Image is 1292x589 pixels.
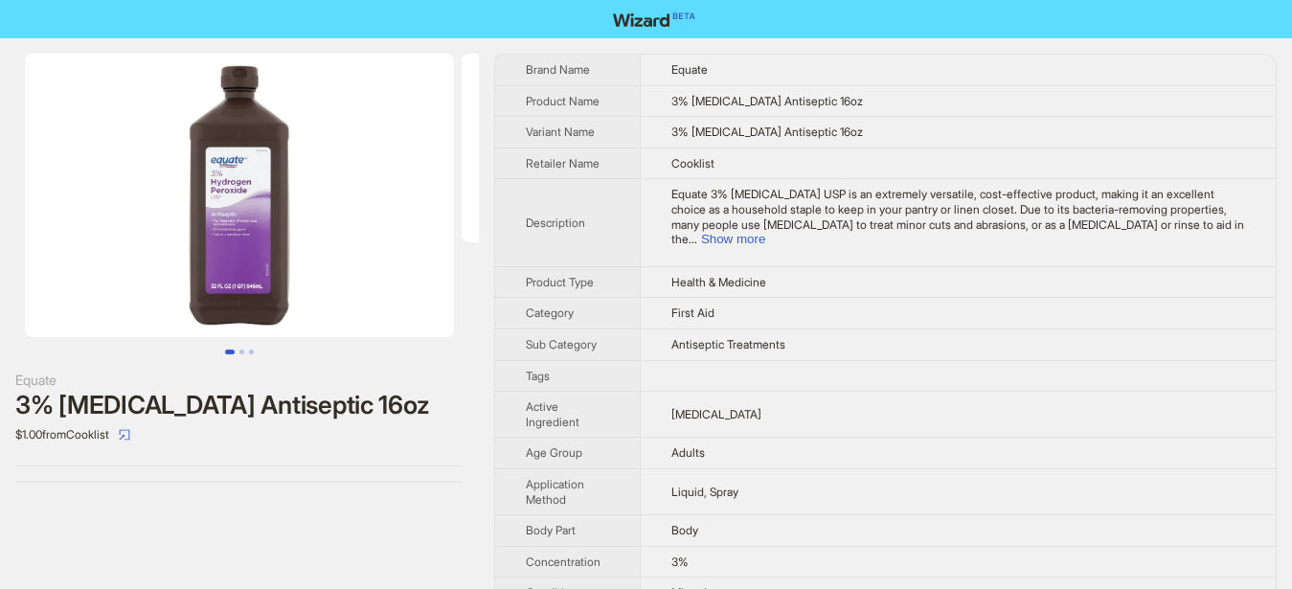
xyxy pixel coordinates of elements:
[701,232,765,246] button: Expand
[671,337,785,351] span: Antiseptic Treatments
[671,187,1245,246] div: Equate 3% Hydrogen Peroxide USP is an extremely versatile, cost-effective product, making it an e...
[671,187,1244,246] span: Equate 3% [MEDICAL_DATA] USP is an extremely versatile, cost-effective product, making it an exce...
[671,485,738,499] span: Liquid, Spray
[526,62,590,77] span: Brand Name
[526,445,582,460] span: Age Group
[526,156,600,170] span: Retailer Name
[671,156,714,170] span: Cooklist
[671,94,863,108] span: 3% [MEDICAL_DATA] Antiseptic 16oz
[25,54,454,337] img: 3% Hydrogen Peroxide Antiseptic 16oz 3% Hydrogen Peroxide Antiseptic 16oz image 1
[671,275,766,289] span: Health & Medicine
[526,369,550,383] span: Tags
[526,477,584,507] span: Application Method
[671,555,689,569] span: 3%
[671,445,705,460] span: Adults
[526,94,600,108] span: Product Name
[671,523,698,537] span: Body
[671,306,714,320] span: First Aid
[671,62,708,77] span: Equate
[15,391,464,419] div: 3% [MEDICAL_DATA] Antiseptic 16oz
[671,125,863,139] span: 3% [MEDICAL_DATA] Antiseptic 16oz
[689,232,697,246] span: ...
[526,523,576,537] span: Body Part
[526,555,601,569] span: Concentration
[462,54,748,242] img: 3% Hydrogen Peroxide Antiseptic 16oz 3% Hydrogen Peroxide Antiseptic 16oz image 2
[526,215,585,230] span: Description
[249,350,254,354] button: Go to slide 3
[526,125,595,139] span: Variant Name
[119,429,130,441] span: select
[15,419,464,450] div: $1.00 from Cooklist
[526,275,594,289] span: Product Type
[239,350,244,354] button: Go to slide 2
[671,407,761,421] span: [MEDICAL_DATA]
[15,370,464,391] div: Equate
[225,350,235,354] button: Go to slide 1
[526,399,579,429] span: Active Ingredient
[526,306,574,320] span: Category
[526,337,597,351] span: Sub Category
